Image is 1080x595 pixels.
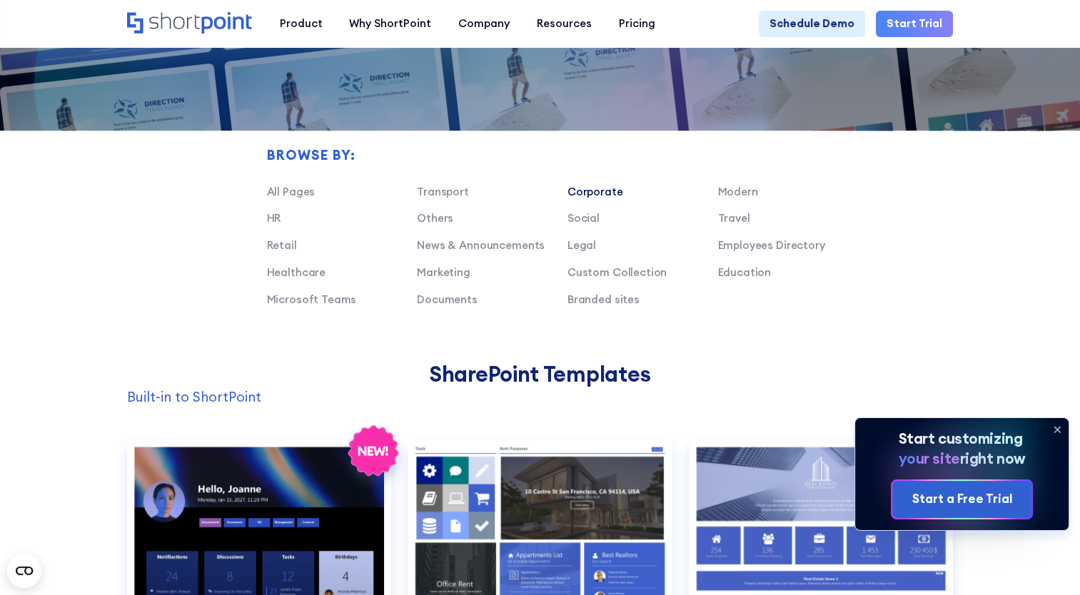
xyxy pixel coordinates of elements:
[567,185,623,198] a: Corporate
[717,211,750,225] a: Travel
[417,238,545,252] a: News & Announcements
[567,211,600,225] a: Social
[458,16,510,32] div: Company
[335,11,445,38] a: Why ShortPoint
[267,238,297,252] a: Retail
[7,554,41,588] button: Open CMP widget
[717,238,824,252] a: Employees Directory
[417,185,469,198] a: Transport
[523,11,605,38] a: Resources
[445,11,523,38] a: Company
[619,16,655,32] div: Pricing
[279,16,322,32] div: Product
[267,265,326,279] a: Healthcare
[1009,527,1080,595] iframe: Chat Widget
[759,11,865,38] a: Schedule Demo
[912,490,1012,509] div: Start a Free Trial
[417,265,470,279] a: Marketing
[417,211,453,225] a: Others
[267,185,316,198] a: All Pages
[267,148,869,163] h2: Browse by:
[349,16,431,32] div: Why ShortPoint
[417,293,478,306] a: Documents
[537,16,592,32] div: Resources
[127,387,953,407] p: Built-in to ShortPoint
[127,362,953,387] h2: SharePoint Templates
[567,238,596,252] a: Legal
[567,293,640,306] a: Branded sites
[267,293,357,306] a: Microsoft Teams
[717,185,757,198] a: Modern
[266,11,336,38] a: Product
[567,265,667,279] a: Custom Collection
[892,481,1031,519] a: Start a Free Trial
[605,11,669,38] a: Pricing
[267,211,281,225] a: HR
[127,12,253,35] a: Home
[876,11,953,38] a: Start Trial
[717,265,771,279] a: Education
